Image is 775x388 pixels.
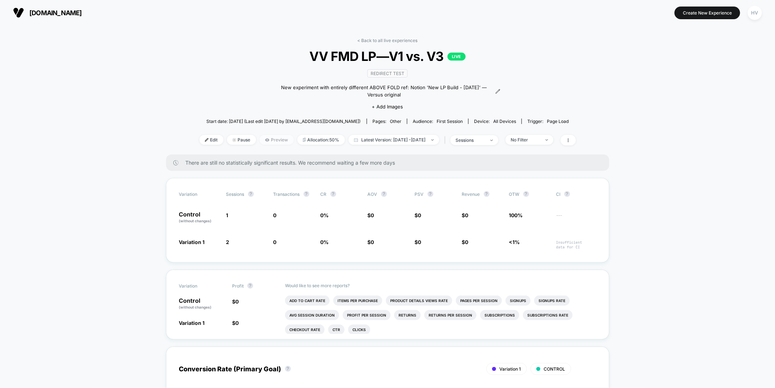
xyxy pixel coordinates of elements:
[226,239,230,245] span: 2
[547,119,569,124] span: Page Load
[465,239,469,245] span: 0
[493,119,516,124] span: all devices
[11,7,84,18] button: [DOMAIN_NAME]
[235,298,239,305] span: 0
[372,104,403,110] span: + Add Images
[509,191,549,197] span: OTW
[465,212,469,218] span: 0
[330,191,336,197] button: ?
[218,49,557,64] span: VV FMD LP—V1 vs. V3
[415,191,424,197] span: PSV
[437,119,463,124] span: First Session
[273,212,277,218] span: 0
[424,310,477,320] li: Returns Per Session
[179,305,212,309] span: (without changes)
[544,366,565,372] span: CONTROL
[511,137,540,143] div: No Filter
[556,191,596,197] span: CI
[368,191,378,197] span: AOV
[226,191,244,197] span: Sessions
[372,119,401,124] div: Pages:
[273,239,277,245] span: 0
[297,135,345,145] span: Allocation: 50%
[523,191,529,197] button: ?
[480,310,519,320] li: Subscriptions
[321,212,329,218] span: 0 %
[206,119,360,124] span: Start date: [DATE] (Last edit [DATE] by [EMAIL_ADDRESS][DOMAIN_NAME])
[381,191,387,197] button: ?
[509,212,523,218] span: 100%
[490,140,493,141] img: end
[179,320,205,326] span: Variation 1
[456,296,502,306] li: Pages Per Session
[371,239,374,245] span: 0
[368,239,374,245] span: $
[418,239,421,245] span: 0
[285,366,291,372] button: ?
[545,139,548,141] img: end
[179,298,225,310] p: Control
[748,6,762,20] div: HV
[358,38,418,43] a: < Back to all live experiences
[534,296,570,306] li: Signups Rate
[179,191,219,197] span: Variation
[343,310,391,320] li: Profit Per Session
[304,191,309,197] button: ?
[232,283,244,289] span: Profit
[413,119,463,124] div: Audience:
[285,325,325,335] li: Checkout Rate
[232,138,236,142] img: end
[29,9,82,17] span: [DOMAIN_NAME]
[394,310,421,320] li: Returns
[285,296,330,306] li: Add To Cart Rate
[179,211,219,224] p: Control
[415,212,421,218] span: $
[484,191,490,197] button: ?
[500,366,521,372] span: Variation 1
[321,239,329,245] span: 0 %
[303,138,306,142] img: rebalance
[371,212,374,218] span: 0
[205,138,209,142] img: edit
[675,7,740,19] button: Create New Experience
[418,212,421,218] span: 0
[285,283,596,288] p: Would like to see more reports?
[443,135,450,145] span: |
[368,212,374,218] span: $
[523,310,573,320] li: Subscriptions Rate
[428,191,433,197] button: ?
[468,119,522,124] span: Device:
[506,296,531,306] li: Signups
[179,219,212,223] span: (without changes)
[260,135,294,145] span: Preview
[349,135,439,145] span: Latest Version: [DATE] - [DATE]
[247,283,253,289] button: ?
[328,325,345,335] li: Ctr
[462,191,480,197] span: Revenue
[186,160,595,166] span: There are still no statistically significant results. We recommend waiting a few more days
[232,298,239,305] span: $
[13,7,24,18] img: Visually logo
[509,239,520,245] span: <1%
[248,191,254,197] button: ?
[179,239,205,245] span: Variation 1
[333,296,382,306] li: Items Per Purchase
[746,5,764,20] button: HV
[415,239,421,245] span: $
[199,135,223,145] span: Edit
[462,212,469,218] span: $
[179,283,219,289] span: Variation
[235,320,239,326] span: 0
[564,191,570,197] button: ?
[348,325,370,335] li: Clicks
[367,69,408,78] span: Redirect Test
[462,239,469,245] span: $
[386,296,452,306] li: Product Details Views Rate
[232,320,239,326] span: $
[527,119,569,124] div: Trigger:
[226,212,228,218] span: 1
[321,191,327,197] span: CR
[556,213,596,224] span: ---
[273,191,300,197] span: Transactions
[275,84,494,98] span: New experiment with entirely different ABOVE FOLD ref: Notion 'New LP Build - [DATE]' — Versus or...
